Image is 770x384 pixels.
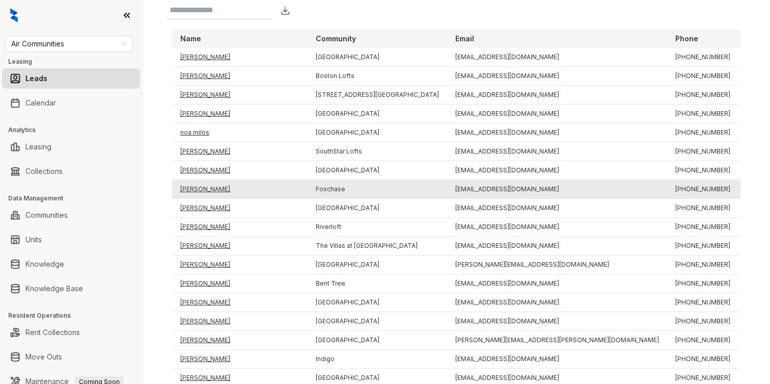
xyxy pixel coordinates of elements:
[308,142,447,161] td: SouthStar Lofts
[25,93,56,113] a: Calendar
[308,237,447,255] td: The Villas at [GEOGRAPHIC_DATA]
[447,350,667,369] td: [EMAIL_ADDRESS][DOMAIN_NAME]
[308,331,447,350] td: [GEOGRAPHIC_DATA]
[667,67,738,86] td: [PHONE_NUMBER]
[172,123,308,142] td: noa milos
[667,199,738,218] td: [PHONE_NUMBER]
[25,229,42,250] a: Units
[447,86,667,105] td: [EMAIL_ADDRESS][DOMAIN_NAME]
[261,6,269,15] img: SearchIcon
[455,34,474,44] p: Email
[172,142,308,161] td: [PERSON_NAME]
[2,93,140,113] li: Calendar
[2,229,140,250] li: Units
[667,48,738,67] td: [PHONE_NUMBER]
[2,68,140,89] li: Leads
[447,312,667,331] td: [EMAIL_ADDRESS][DOMAIN_NAME]
[172,199,308,218] td: [PERSON_NAME]
[667,237,738,255] td: [PHONE_NUMBER]
[172,237,308,255] td: [PERSON_NAME]
[667,255,738,274] td: [PHONE_NUMBER]
[172,218,308,237] td: [PERSON_NAME]
[308,350,447,369] td: Indigo
[2,347,140,367] li: Move Outs
[25,68,47,89] a: Leads
[308,293,447,312] td: [GEOGRAPHIC_DATA]
[25,205,68,225] a: Communities
[667,161,738,180] td: [PHONE_NUMBER]
[667,331,738,350] td: [PHONE_NUMBER]
[667,218,738,237] td: [PHONE_NUMBER]
[667,123,738,142] td: [PHONE_NUMBER]
[308,123,447,142] td: [GEOGRAPHIC_DATA]
[447,274,667,293] td: [EMAIL_ADDRESS][DOMAIN_NAME]
[308,48,447,67] td: [GEOGRAPHIC_DATA]
[316,34,356,44] p: Community
[308,218,447,237] td: Riverloft
[25,278,83,299] a: Knowledge Base
[2,322,140,343] li: Rent Collections
[447,105,667,123] td: [EMAIL_ADDRESS][DOMAIN_NAME]
[447,218,667,237] td: [EMAIL_ADDRESS][DOMAIN_NAME]
[172,48,308,67] td: [PERSON_NAME]
[25,254,64,274] a: Knowledge
[8,194,142,203] h3: Data Management
[447,293,667,312] td: [EMAIL_ADDRESS][DOMAIN_NAME]
[11,36,127,52] span: Air Communities
[447,123,667,142] td: [EMAIL_ADDRESS][DOMAIN_NAME]
[308,86,447,105] td: [STREET_ADDRESS][GEOGRAPHIC_DATA]
[280,6,290,16] img: Download
[667,105,738,123] td: [PHONE_NUMBER]
[172,105,308,123] td: [PERSON_NAME]
[8,57,142,66] h3: Leasing
[25,161,63,182] a: Collections
[447,237,667,255] td: [EMAIL_ADDRESS][DOMAIN_NAME]
[172,86,308,105] td: [PERSON_NAME]
[667,86,738,105] td: [PHONE_NUMBER]
[667,142,738,161] td: [PHONE_NUMBER]
[172,67,308,86] td: [PERSON_NAME]
[172,274,308,293] td: [PERSON_NAME]
[8,311,142,320] h3: Resident Operations
[675,34,698,44] p: Phone
[447,180,667,199] td: [EMAIL_ADDRESS][DOMAIN_NAME]
[8,125,142,135] h3: Analytics
[308,312,447,331] td: [GEOGRAPHIC_DATA]
[308,105,447,123] td: [GEOGRAPHIC_DATA]
[2,278,140,299] li: Knowledge Base
[2,161,140,182] li: Collections
[25,137,51,157] a: Leasing
[172,331,308,350] td: [PERSON_NAME]
[447,161,667,180] td: [EMAIL_ADDRESS][DOMAIN_NAME]
[308,199,447,218] td: [GEOGRAPHIC_DATA]
[172,350,308,369] td: [PERSON_NAME]
[667,350,738,369] td: [PHONE_NUMBER]
[172,312,308,331] td: [PERSON_NAME]
[447,67,667,86] td: [EMAIL_ADDRESS][DOMAIN_NAME]
[308,161,447,180] td: [GEOGRAPHIC_DATA]
[447,48,667,67] td: [EMAIL_ADDRESS][DOMAIN_NAME]
[447,199,667,218] td: [EMAIL_ADDRESS][DOMAIN_NAME]
[308,255,447,274] td: [GEOGRAPHIC_DATA]
[447,331,667,350] td: [PERSON_NAME][EMAIL_ADDRESS][PERSON_NAME][DOMAIN_NAME]
[25,347,62,367] a: Move Outs
[447,255,667,274] td: [PERSON_NAME][EMAIL_ADDRESS][DOMAIN_NAME]
[667,293,738,312] td: [PHONE_NUMBER]
[25,322,80,343] a: Rent Collections
[667,274,738,293] td: [PHONE_NUMBER]
[667,312,738,331] td: [PHONE_NUMBER]
[308,180,447,199] td: Foxchase
[10,8,18,22] img: logo
[172,180,308,199] td: [PERSON_NAME]
[667,180,738,199] td: [PHONE_NUMBER]
[447,142,667,161] td: [EMAIL_ADDRESS][DOMAIN_NAME]
[172,255,308,274] td: [PERSON_NAME]
[172,161,308,180] td: [PERSON_NAME]
[308,67,447,86] td: Boston Lofts
[2,254,140,274] li: Knowledge
[172,293,308,312] td: [PERSON_NAME]
[308,274,447,293] td: Bent Tree
[2,205,140,225] li: Communities
[180,34,201,44] p: Name
[2,137,140,157] li: Leasing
